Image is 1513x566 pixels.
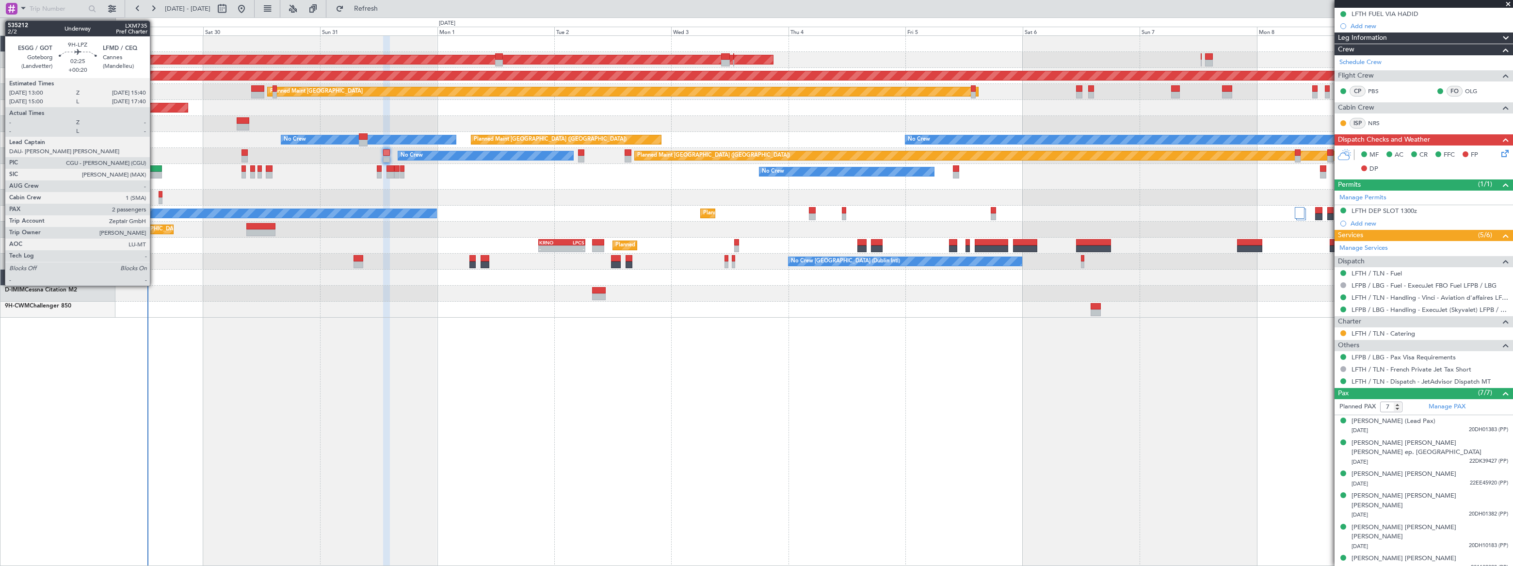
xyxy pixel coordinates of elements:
a: 9H-CWMChallenger 850 [5,303,71,309]
span: Charter [1338,316,1361,327]
div: [PERSON_NAME] [PERSON_NAME] [1352,469,1456,479]
span: Cabin Crew [1338,102,1374,113]
span: Leg Information [1338,32,1387,44]
span: [DATE] [1352,458,1368,466]
a: DNMM/LOS [5,230,35,238]
a: LFPB/LBG [5,157,30,164]
div: Sat 30 [203,27,320,35]
input: Trip Number [30,1,85,16]
div: [DATE] [439,19,455,28]
div: Tue 2 [554,27,671,35]
a: LFMN/NCE [5,93,33,100]
a: LFPB/LBG [5,246,30,254]
a: D-IMIMCessna Citation M2 [5,287,77,293]
div: Add new [1351,219,1508,227]
span: Dispatch Checks and Weather [1338,134,1430,146]
span: F-HECD [5,149,26,155]
div: CP [1350,86,1366,97]
div: No Crew [GEOGRAPHIC_DATA] (Dublin Intl) [791,254,900,269]
div: FO [1447,86,1463,97]
div: Wed 3 [671,27,788,35]
div: Planned Maint [GEOGRAPHIC_DATA] ([GEOGRAPHIC_DATA]) [637,148,790,163]
span: Permits [1338,179,1361,191]
div: Planned Maint [GEOGRAPHIC_DATA] ([GEOGRAPHIC_DATA]) [615,238,768,253]
span: [DATE] [1352,511,1368,518]
span: D-IMIM [5,287,25,293]
a: LFPB/LBG [5,214,30,222]
div: Sat 6 [1023,27,1140,35]
a: LFTH / TLN - Catering [1352,329,1415,338]
span: (1/1) [1478,179,1492,189]
a: Schedule Crew [1339,58,1382,67]
div: Planned Maint [GEOGRAPHIC_DATA] ([GEOGRAPHIC_DATA]) [474,132,627,147]
div: [PERSON_NAME] (Lead Pax) [1352,417,1435,426]
span: LX-AOA [5,255,27,261]
span: (5/6) [1478,230,1492,240]
span: Services [1338,230,1363,241]
div: Fri 29 [86,27,203,35]
div: Sun 31 [320,27,437,35]
span: 22DK39427 (PP) [1469,457,1508,466]
span: [DATE] - [DATE] [165,4,210,13]
div: Planned Maint [GEOGRAPHIC_DATA] ([GEOGRAPHIC_DATA]) [703,206,856,221]
a: LELL/QSA [5,262,30,270]
span: (7/7) [1478,388,1492,398]
span: CS-RRC [5,223,26,229]
a: T7-EAGLFalcon 8X [5,69,55,75]
a: LFPB/LBG [5,141,30,148]
a: LFTH / TLN - Dispatch - JetAdvisor Dispatch MT [1352,377,1491,386]
div: [DATE] [117,19,134,28]
a: LFMD/CEQ [5,173,33,180]
a: EDLW/DTM [5,109,33,116]
span: CS-DOU [5,207,28,213]
span: LX-GBH [5,117,26,123]
div: Fri 5 [905,27,1022,35]
a: F-HECDFalcon 7X [5,149,53,155]
span: 9H-CWM [5,303,30,309]
a: CS-DOUGlobal 6500 [5,207,61,213]
span: T7-DYN [5,53,27,59]
div: - [539,246,562,252]
span: AC [1395,150,1403,160]
div: [PERSON_NAME] [PERSON_NAME] [PERSON_NAME] [1352,523,1508,542]
div: ISP [1350,118,1366,129]
a: PBS [1368,87,1390,96]
span: Pax [1338,388,1349,399]
a: OLG [1465,87,1487,96]
div: No Crew [762,164,784,179]
div: No Crew [284,132,306,147]
a: LFTH / TLN - French Private Jet Tax Short [1352,365,1471,373]
a: LX-INBFalcon 900EX EASy II [5,101,81,107]
div: LFTH DEP SLOT 1300z [1352,207,1417,215]
a: LFPB / LBG - Pax Visa Requirements [1352,353,1456,361]
span: MF [1369,150,1379,160]
span: [DATE] [1352,427,1368,434]
a: EDLW/DTM [5,125,33,132]
a: 9H-LPZLegacy 500 [5,165,55,171]
a: CS-JHHGlobal 6000 [5,239,59,245]
a: LFTH / TLN - Handling - Vinci - Aviation d'affaires LFTH / TLN*****MY HANDLING**** [1352,293,1508,302]
button: Refresh [331,1,389,16]
a: LFPB / LBG - Handling - ExecuJet (Skyvalet) LFPB / LBG [1352,306,1508,314]
div: Mon 1 [437,27,554,35]
div: KRNO [539,240,562,245]
div: LFTH FUEL VIA HADID [1352,10,1418,18]
div: Thu 4 [789,27,905,35]
a: F-GPNJFalcon 900EX [5,133,63,139]
span: 9H-YAA [5,191,27,197]
span: Crew [1338,44,1354,55]
div: LPCS [562,240,584,245]
span: CS-JHH [5,239,26,245]
span: 20DH10183 (PP) [1469,542,1508,550]
span: [DATE] [1352,543,1368,550]
span: LX-INB [5,101,24,107]
div: Sun 7 [1140,27,1256,35]
a: LFPB / LBG - Fuel - ExecuJet FBO Fuel LFPB / LBG [1352,281,1497,290]
span: FFC [1444,150,1455,160]
a: NRS [1368,119,1390,128]
span: T7-EAGL [5,69,29,75]
div: Mon 8 [1257,27,1374,35]
div: No Crew [908,132,930,147]
span: Flight Crew [1338,70,1374,81]
a: FCBB/BZV [5,198,31,206]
